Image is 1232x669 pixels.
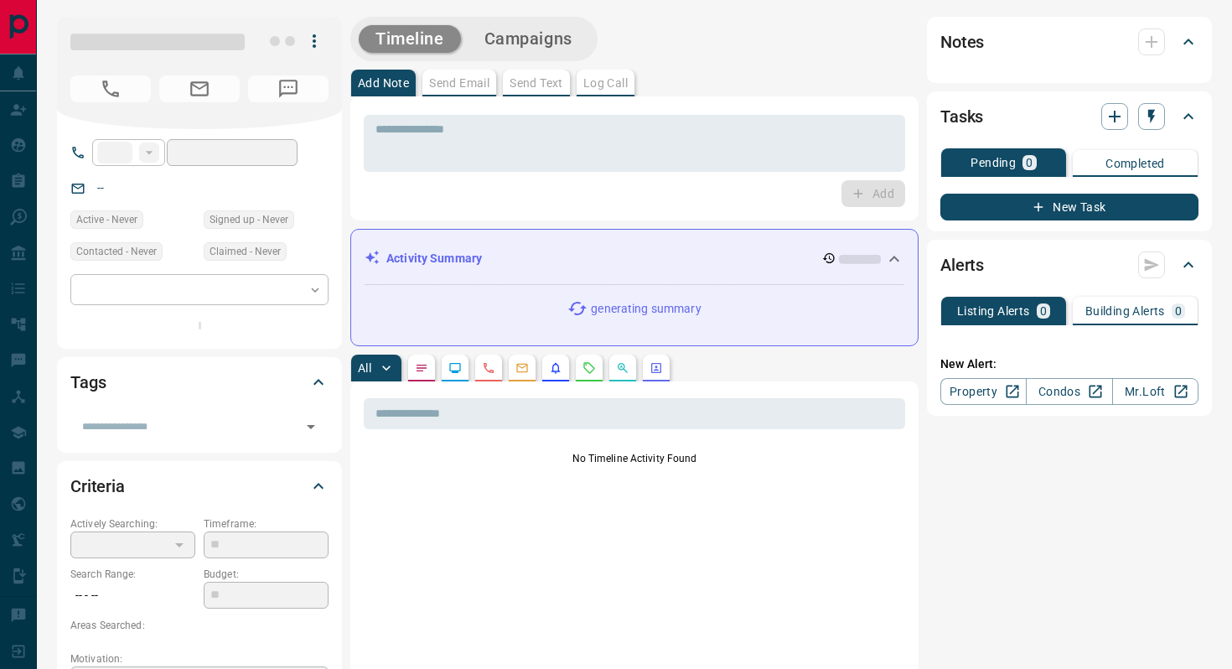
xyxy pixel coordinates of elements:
[940,103,983,130] h2: Tasks
[940,194,1198,220] button: New Task
[940,378,1027,405] a: Property
[1085,305,1165,317] p: Building Alerts
[940,252,984,278] h2: Alerts
[97,181,104,194] a: --
[971,157,1016,169] p: Pending
[76,243,157,260] span: Contacted - Never
[940,355,1198,373] p: New Alert:
[70,516,195,532] p: Actively Searching:
[70,75,151,102] span: No Number
[70,466,329,506] div: Criteria
[482,361,495,375] svg: Calls
[70,567,195,582] p: Search Range:
[76,211,137,228] span: Active - Never
[650,361,663,375] svg: Agent Actions
[940,29,984,55] h2: Notes
[70,582,195,609] p: -- - --
[591,300,701,318] p: generating summary
[940,245,1198,285] div: Alerts
[358,362,371,374] p: All
[358,77,409,89] p: Add Note
[359,25,461,53] button: Timeline
[940,96,1198,137] div: Tasks
[448,361,462,375] svg: Lead Browsing Activity
[159,75,240,102] span: No Email
[70,651,329,666] p: Motivation:
[940,22,1198,62] div: Notes
[210,211,288,228] span: Signed up - Never
[415,361,428,375] svg: Notes
[210,243,281,260] span: Claimed - Never
[386,250,482,267] p: Activity Summary
[468,25,589,53] button: Campaigns
[1112,378,1198,405] a: Mr.Loft
[1026,378,1112,405] a: Condos
[1105,158,1165,169] p: Completed
[1026,157,1033,169] p: 0
[515,361,529,375] svg: Emails
[70,618,329,633] p: Areas Searched:
[582,361,596,375] svg: Requests
[1175,305,1182,317] p: 0
[364,451,905,466] p: No Timeline Activity Found
[549,361,562,375] svg: Listing Alerts
[299,415,323,438] button: Open
[957,305,1030,317] p: Listing Alerts
[204,567,329,582] p: Budget:
[616,361,629,375] svg: Opportunities
[365,243,904,274] div: Activity Summary
[70,369,106,396] h2: Tags
[70,362,329,402] div: Tags
[204,516,329,532] p: Timeframe:
[248,75,329,102] span: No Number
[1040,305,1047,317] p: 0
[70,473,125,500] h2: Criteria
